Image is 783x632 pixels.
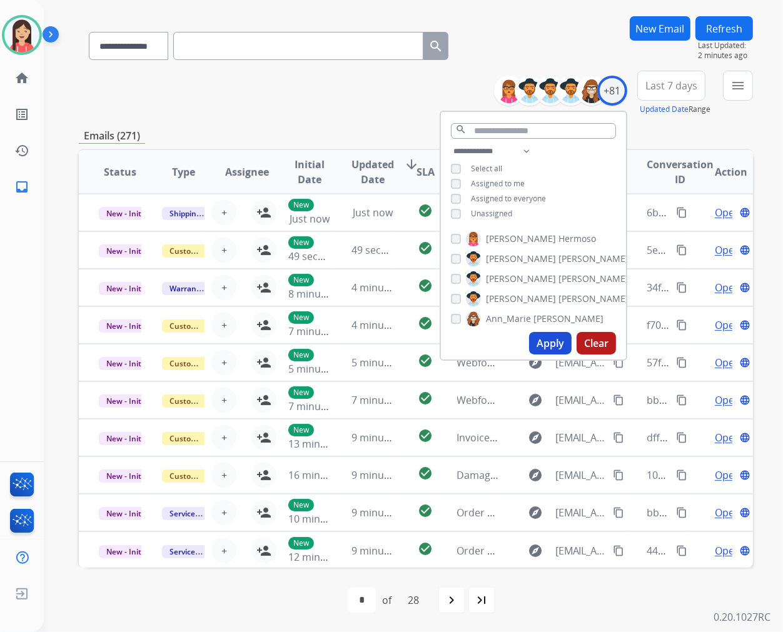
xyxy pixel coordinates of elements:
span: + [221,505,227,520]
mat-icon: explore [528,430,543,445]
button: + [211,538,236,563]
mat-icon: explore [528,543,543,558]
span: Order 571f3cea-677a-49fa-b77f-2a359803a0e9 [457,544,673,558]
span: + [221,468,227,483]
span: Updated Date [351,157,394,187]
span: 13 minutes ago [288,437,361,451]
p: New [288,199,314,211]
span: New - Initial [99,469,157,483]
mat-icon: language [739,432,750,443]
span: Just now [290,212,330,226]
div: 28 [398,588,429,613]
button: + [211,425,236,450]
span: Warranty Ops [162,282,226,295]
mat-icon: content_copy [613,545,624,556]
mat-icon: person_add [256,205,271,220]
span: Open [715,280,740,295]
mat-icon: person_add [256,355,271,370]
mat-icon: check_circle [418,203,433,218]
mat-icon: language [739,207,750,218]
mat-icon: last_page [474,593,489,608]
mat-icon: person_add [256,468,271,483]
span: 5 minutes ago [288,362,355,376]
span: 10 minutes ago [288,512,361,526]
span: 9 minutes ago [351,431,418,444]
span: [PERSON_NAME] [533,313,604,325]
mat-icon: content_copy [676,507,687,518]
button: Apply [529,332,572,354]
span: 16 minutes ago [288,468,361,482]
mat-icon: search [428,39,443,54]
p: New [288,424,314,436]
button: + [211,238,236,263]
span: Open [715,543,740,558]
mat-icon: content_copy [613,469,624,481]
mat-icon: content_copy [613,357,624,368]
span: [PERSON_NAME] [486,273,556,285]
mat-icon: arrow_downward [404,157,419,172]
p: New [288,386,314,399]
mat-icon: content_copy [613,394,624,406]
span: + [221,543,227,558]
span: + [221,243,227,258]
span: Initial Date [288,157,331,187]
p: New [288,274,314,286]
span: Customer Support [162,432,243,445]
span: + [221,280,227,295]
span: 7 minutes ago [288,324,355,338]
span: Open [715,243,740,258]
p: New [288,499,314,511]
span: New - Initial [99,319,157,333]
span: [EMAIL_ADDRESS][DOMAIN_NAME] [555,430,606,445]
span: Service Support [162,507,233,520]
mat-icon: explore [528,468,543,483]
span: Status [104,164,136,179]
span: Open [715,393,740,408]
span: Assigned to everyone [471,193,546,204]
span: Just now [353,206,393,219]
span: + [221,205,227,220]
span: [PERSON_NAME] [486,233,556,245]
span: Open [715,468,740,483]
div: of [382,593,392,608]
mat-icon: person_add [256,243,271,258]
span: New - Initial [99,394,157,408]
mat-icon: language [739,319,750,331]
span: New - Initial [99,357,157,370]
p: New [288,311,314,324]
div: +81 [597,76,627,106]
span: 5 minutes ago [351,356,418,369]
mat-icon: content_copy [676,319,687,331]
span: Unassigned [471,208,512,219]
span: Hermoso [558,233,596,245]
span: [PERSON_NAME] [558,273,629,285]
mat-icon: content_copy [676,357,687,368]
mat-icon: content_copy [613,507,624,518]
span: [EMAIL_ADDRESS][DOMAIN_NAME] [555,468,606,483]
p: Emails (271) [79,128,145,144]
mat-icon: content_copy [676,432,687,443]
button: Updated Date [640,104,689,114]
mat-icon: check_circle [418,241,433,256]
span: New - Initial [99,507,157,520]
mat-icon: check_circle [418,391,433,406]
button: + [211,350,236,375]
span: Last Updated: [698,41,753,51]
span: Last 7 days [645,83,697,88]
mat-icon: person_add [256,543,271,558]
span: Range [640,104,710,114]
button: + [211,463,236,488]
span: Open [715,355,740,370]
span: 49 seconds ago [351,243,425,257]
span: New - Initial [99,244,157,258]
span: Customer Support [162,319,243,333]
span: + [221,430,227,445]
mat-icon: language [739,394,750,406]
span: [PERSON_NAME] [558,293,629,305]
span: 9 minutes ago [351,544,418,558]
p: New [288,236,314,249]
button: Clear [577,332,616,354]
span: + [221,318,227,333]
span: New - Initial [99,545,157,558]
mat-icon: person_add [256,318,271,333]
